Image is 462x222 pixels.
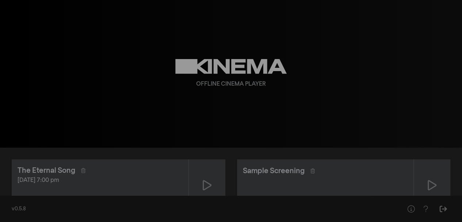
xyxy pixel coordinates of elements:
[18,176,183,185] div: [DATE] 7:00 pm
[18,165,75,176] div: The Eternal Song
[12,205,389,213] div: v0.5.8
[404,202,418,216] button: Help
[196,80,266,89] div: Offline Cinema Player
[418,202,433,216] button: Help
[436,202,450,216] button: Sign Out
[243,165,305,176] div: Sample Screening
